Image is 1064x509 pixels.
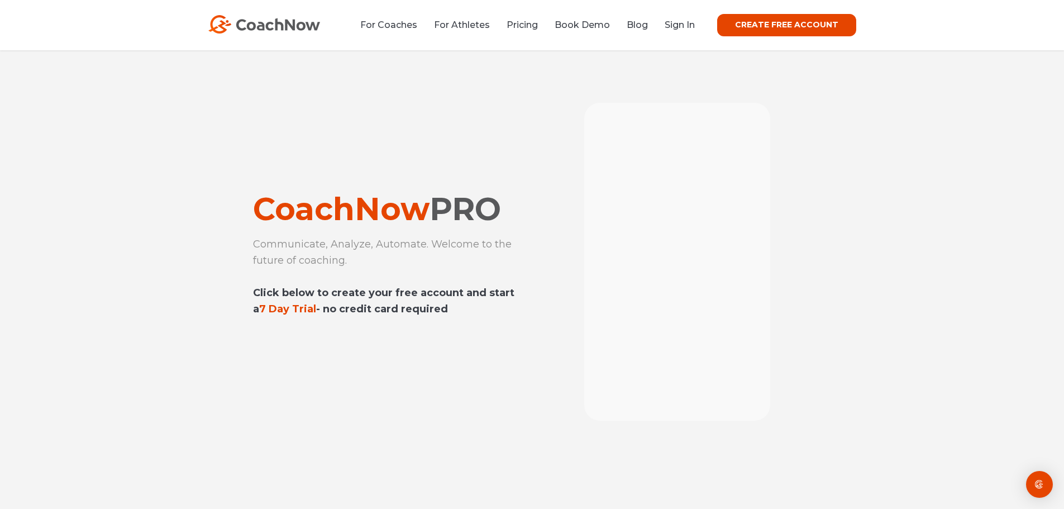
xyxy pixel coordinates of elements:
[665,20,695,30] a: Sign In
[208,15,320,34] img: CoachNow Logo
[434,20,490,30] a: For Athletes
[323,303,448,315] span: no credit card required
[1026,471,1053,498] div: Open Intercom Messenger
[360,20,417,30] a: For Coaches
[627,20,648,30] a: Blog
[555,20,610,30] a: Book Demo
[253,190,501,228] span: CoachNow
[259,303,448,315] span: 7 Day Trial
[430,190,501,228] span: PRO
[253,334,448,363] iframe: Embedded CTA
[253,236,521,317] p: Communicate, Analyze, Automate. Welcome to the future of coaching.
[717,14,856,36] a: CREATE FREE ACCOUNT
[507,20,538,30] a: Pricing
[253,287,514,315] strong: Click below to create your free account and start a
[316,303,320,315] span: -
